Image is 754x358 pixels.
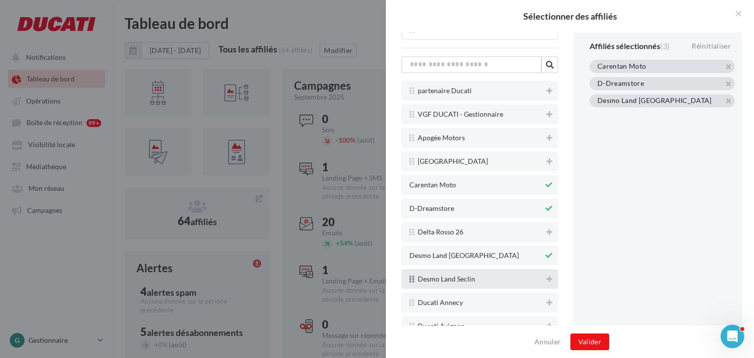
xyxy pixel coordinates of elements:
[409,205,454,212] span: D-Dreamstore
[418,229,463,236] span: Delta Rosso 26
[597,63,646,72] div: Carentan Moto
[660,41,670,51] span: (3)
[409,252,519,259] span: Desmo Land [GEOGRAPHIC_DATA]
[418,158,488,165] span: [GEOGRAPHIC_DATA]
[418,276,475,283] span: Desmo Land Seclin
[418,134,465,142] span: Apogée Motors
[418,111,503,118] span: VGF DUCATI - Gestionnaire
[418,87,472,95] span: partenaire Ducati
[409,181,456,189] span: Carentan Moto
[570,333,609,350] button: Valider
[688,40,735,52] div: Réinitialiser
[418,323,465,330] span: Ducati Avignon
[590,42,670,50] div: Affiliés sélectionnés
[597,80,644,89] div: D-Dreamstore
[531,336,565,348] button: Annuler
[418,299,463,307] span: Ducati Annecy
[402,12,738,21] h2: Sélectionner des affiliés
[597,97,712,106] div: Desmo Land [GEOGRAPHIC_DATA]
[721,325,744,348] iframe: Intercom live chat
